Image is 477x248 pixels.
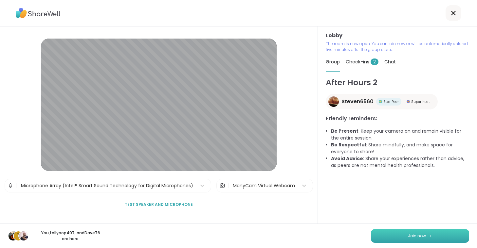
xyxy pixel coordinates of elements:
[371,58,378,65] span: 2
[379,100,382,103] img: Star Peer
[384,58,396,65] span: Chat
[17,232,20,240] span: t
[331,155,363,162] b: Avoid Advice
[326,115,469,123] h3: Friendly reminders:
[331,155,469,169] li: : Share your experiences rather than advice, as peers are not mental health professionals.
[16,179,18,192] span: |
[16,6,61,21] img: ShareWell Logo
[407,100,410,103] img: Super Host
[328,96,339,107] img: Steven6560
[371,229,469,243] button: Join now
[331,128,358,134] b: Be Present
[331,128,469,141] li: : Keep your camera on and remain visible for the entire session.
[408,233,426,239] span: Join now
[326,32,469,40] h3: Lobby
[9,231,18,240] img: Rob78_NJ
[122,198,195,211] button: Test speaker and microphone
[125,202,193,207] span: Test speaker and microphone
[341,98,374,106] span: Steven6560
[346,58,378,65] span: Check-ins
[34,230,107,242] p: You, tallyoop407 , and Dave76 are here.
[331,141,469,155] li: : Share mindfully, and make space for everyone to share!
[326,77,469,89] h1: After Hours 2
[429,234,432,238] img: ShareWell Logomark
[326,41,469,53] p: The room is now open. You can join now or will be automatically entered five minutes after the gr...
[233,182,295,189] div: ManyCam Virtual Webcam
[326,58,340,65] span: Group
[411,99,430,104] span: Super Host
[383,99,399,104] span: Star Peer
[228,179,229,192] span: |
[19,231,28,240] img: Dave76
[219,179,225,192] img: Camera
[8,179,13,192] img: Microphone
[331,141,366,148] b: Be Respectful
[21,182,193,189] div: Microphone Array (Intel® Smart Sound Technology for Digital Microphones)
[326,94,438,109] a: Steven6560Steven6560Star PeerStar PeerSuper HostSuper Host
